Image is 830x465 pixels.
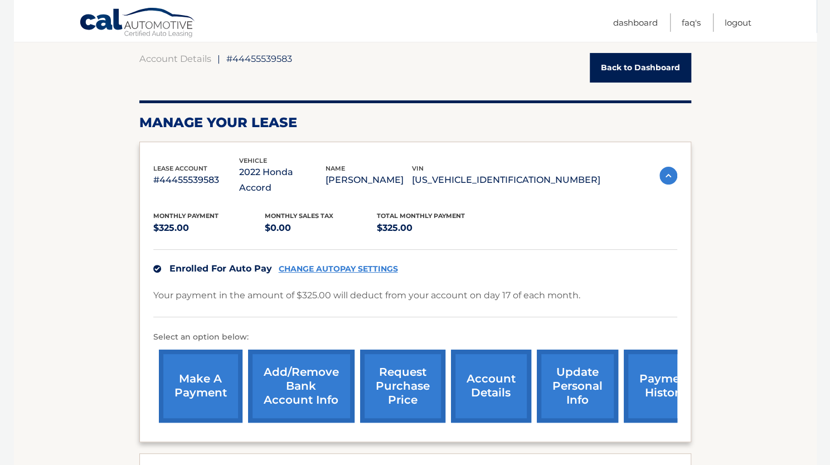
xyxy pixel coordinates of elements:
[624,350,707,423] a: payment history
[537,350,618,423] a: update personal info
[159,350,242,423] a: make a payment
[377,220,489,236] p: $325.00
[153,331,677,344] p: Select an option below:
[153,164,207,172] span: lease account
[153,288,580,303] p: Your payment in the amount of $325.00 will deduct from your account on day 17 of each month.
[265,212,333,220] span: Monthly sales Tax
[79,7,196,40] a: Cal Automotive
[169,263,272,274] span: Enrolled For Auto Pay
[377,212,465,220] span: Total Monthly Payment
[659,167,677,185] img: accordion-active.svg
[265,220,377,236] p: $0.00
[326,172,412,188] p: [PERSON_NAME]
[139,114,691,131] h2: Manage Your Lease
[217,53,220,64] span: |
[590,53,691,83] a: Back to Dashboard
[326,164,345,172] span: name
[226,53,292,64] span: #44455539583
[248,350,355,423] a: Add/Remove bank account info
[239,164,326,196] p: 2022 Honda Accord
[153,172,240,188] p: #44455539583
[239,157,267,164] span: vehicle
[279,264,398,274] a: CHANGE AUTOPAY SETTINGS
[451,350,531,423] a: account details
[153,220,265,236] p: $325.00
[725,13,751,32] a: Logout
[682,13,701,32] a: FAQ's
[139,53,211,64] a: Account Details
[153,212,219,220] span: Monthly Payment
[153,265,161,273] img: check.svg
[613,13,658,32] a: Dashboard
[412,164,424,172] span: vin
[412,172,600,188] p: [US_VEHICLE_IDENTIFICATION_NUMBER]
[360,350,445,423] a: request purchase price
